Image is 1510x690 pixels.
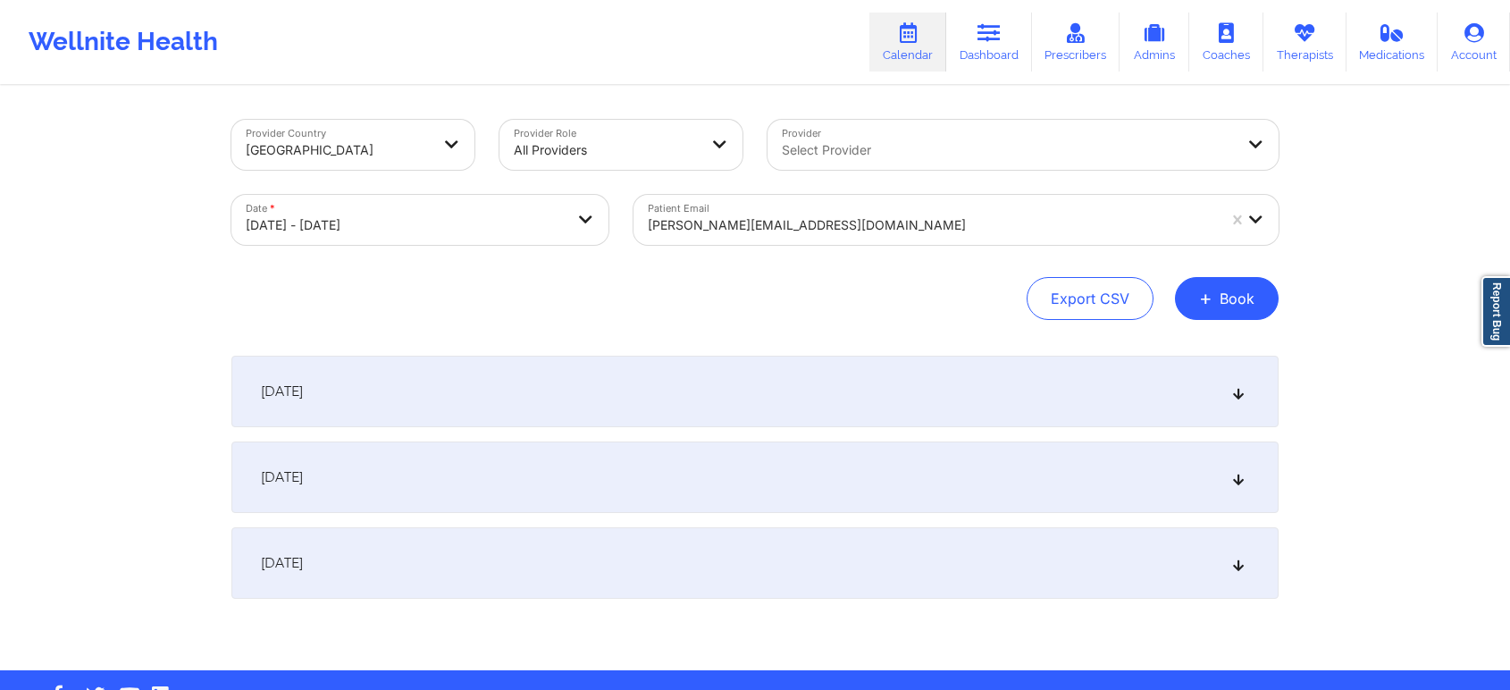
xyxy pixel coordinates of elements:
[514,130,698,170] div: All Providers
[1027,277,1153,320] button: Export CSV
[1189,13,1263,72] a: Coaches
[869,13,946,72] a: Calendar
[246,206,564,245] div: [DATE] - [DATE]
[1438,13,1510,72] a: Account
[946,13,1032,72] a: Dashboard
[246,130,430,170] div: [GEOGRAPHIC_DATA]
[1175,277,1279,320] button: +Book
[261,554,303,572] span: [DATE]
[1346,13,1439,72] a: Medications
[1120,13,1189,72] a: Admins
[261,383,303,400] span: [DATE]
[1481,276,1510,347] a: Report Bug
[1032,13,1120,72] a: Prescribers
[1199,293,1212,303] span: +
[648,206,1216,245] div: [PERSON_NAME][EMAIL_ADDRESS][DOMAIN_NAME]
[1263,13,1346,72] a: Therapists
[261,468,303,486] span: [DATE]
